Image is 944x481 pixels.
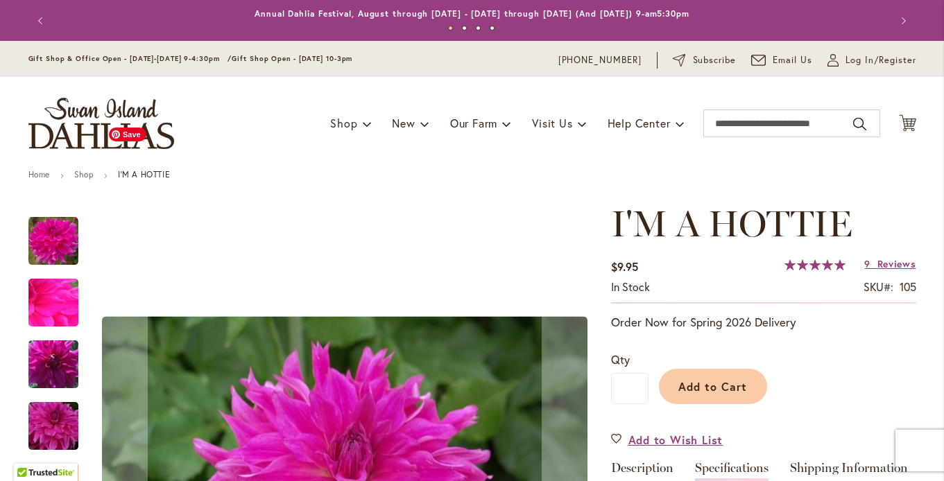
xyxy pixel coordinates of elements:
a: Email Us [751,53,812,67]
a: Shop [74,169,94,180]
button: 1 of 4 [448,26,453,30]
div: I'm A Hottie [28,326,92,388]
span: Subscribe [693,53,737,67]
div: I'm A Hottie [28,203,92,265]
img: I'm A Hottie [3,265,103,340]
strong: SKU [864,279,893,294]
a: Subscribe [673,53,736,67]
div: 105 [900,279,916,295]
strong: I'M A HOTTIE [118,169,170,180]
img: I'm A Hottie [28,216,78,266]
div: Availability [611,279,650,295]
span: Save [109,128,146,141]
span: Help Center [608,116,671,130]
span: Shop [330,116,357,130]
span: New [392,116,415,130]
span: Gift Shop & Office Open - [DATE]-[DATE] 9-4:30pm / [28,54,232,63]
a: [PHONE_NUMBER] [558,53,642,67]
span: Gift Shop Open - [DATE] 10-3pm [232,54,352,63]
img: I'm A Hottie [3,331,103,398]
button: Add to Cart [659,369,767,404]
p: Order Now for Spring 2026 Delivery [611,314,916,331]
button: 2 of 4 [462,26,467,30]
button: Previous [28,7,56,35]
span: I'M A HOTTIE [611,202,852,245]
a: Add to Wish List [611,432,723,448]
button: Next [889,7,916,35]
span: 9 [864,257,870,270]
a: store logo [28,98,174,149]
span: Our Farm [450,116,497,130]
span: Reviews [877,257,916,270]
iframe: Launch Accessibility Center [10,432,49,471]
button: 3 of 4 [476,26,481,30]
a: Home [28,169,50,180]
span: Visit Us [532,116,572,130]
a: 9 Reviews [864,257,916,270]
span: Qty [611,352,630,367]
div: I'm A Hottie [28,265,92,326]
div: 99% [784,259,846,270]
img: I'm A Hottie [3,393,103,460]
a: Log In/Register [827,53,916,67]
span: $9.95 [611,259,638,274]
span: In stock [611,279,650,294]
div: I'm A Hottie [28,388,92,450]
span: Add to Cart [678,379,747,394]
span: Add to Wish List [628,432,723,448]
span: Email Us [773,53,812,67]
span: Log In/Register [846,53,916,67]
a: Annual Dahlia Festival, August through [DATE] - [DATE] through [DATE] (And [DATE]) 9-am5:30pm [255,8,689,19]
button: 4 of 4 [490,26,495,30]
